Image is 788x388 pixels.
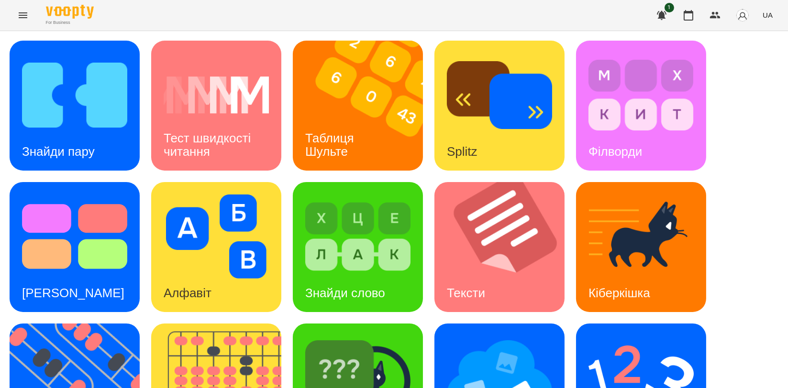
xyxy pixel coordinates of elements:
button: Menu [11,4,34,27]
a: Тест Струпа[PERSON_NAME] [10,182,140,312]
img: Таблиця Шульте [293,41,435,171]
button: UA [759,6,777,24]
img: Тест швидкості читання [164,53,269,137]
h3: Splitz [447,144,477,159]
a: АлфавітАлфавіт [151,182,281,312]
h3: Знайди слово [305,286,385,300]
a: Тест швидкості читанняТест швидкості читання [151,41,281,171]
span: For Business [46,20,94,26]
a: Таблиця ШультеТаблиця Шульте [293,41,423,171]
a: ФілвордиФілворди [576,41,706,171]
a: ТекстиТексти [434,182,565,312]
h3: Тексти [447,286,485,300]
h3: Філворди [588,144,642,159]
span: 1 [665,3,674,12]
img: Тексти [434,182,577,312]
img: Філворди [588,53,694,137]
img: Тест Струпа [22,194,127,279]
h3: Алфавіт [164,286,211,300]
a: КіберкішкаКіберкішка [576,182,706,312]
a: SplitzSplitz [434,41,565,171]
span: UA [763,10,773,20]
h3: Таблиця Шульте [305,131,357,158]
a: Знайди паруЗнайди пару [10,41,140,171]
h3: Знайди пару [22,144,95,159]
h3: Тест швидкості читання [164,131,254,158]
img: Знайди пару [22,53,127,137]
a: Знайди словоЗнайди слово [293,182,423,312]
img: avatar_s.png [736,9,749,22]
img: Voopty Logo [46,5,94,19]
h3: [PERSON_NAME] [22,286,124,300]
img: Алфавіт [164,194,269,279]
img: Знайди слово [305,194,411,279]
img: Кіберкішка [588,194,694,279]
img: Splitz [447,53,552,137]
h3: Кіберкішка [588,286,650,300]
